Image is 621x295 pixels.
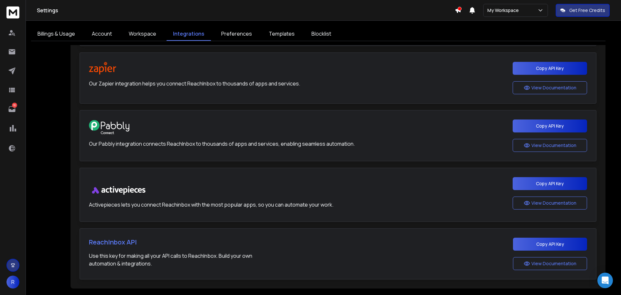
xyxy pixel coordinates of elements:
[89,252,252,267] p: Use this key for making all your API calls to ReachInbox. Build your own automation & integrations.
[89,140,355,148] p: Our Pabbly integration connects ReachInbox to thousands of apps and services, enabling seamless a...
[12,103,17,108] p: 10
[487,7,521,14] p: My Workspace
[6,276,19,289] button: R
[513,238,587,251] button: Copy API Key
[89,238,252,247] h1: ReachInbox API
[513,62,587,75] button: Copy API Key
[89,80,300,87] p: Our Zapier integration helps you connect ReachInbox to thousands of apps and services.
[569,7,605,14] p: Get Free Credits
[262,27,301,41] a: Templates
[85,27,118,41] a: Account
[167,27,211,41] a: Integrations
[556,4,610,17] button: Get Free Credits
[89,201,333,209] p: Activepieces lets you connect Reachinbox with the most popular apps, so you can automate your work.
[305,27,338,41] a: Blocklist
[513,139,587,152] button: View Documentation
[37,6,455,14] h1: Settings
[513,81,587,94] button: View Documentation
[31,27,82,41] a: Billings & Usage
[513,119,587,132] button: Copy API Key
[215,27,258,41] a: Preferences
[597,273,613,288] div: Open Intercom Messenger
[122,27,163,41] a: Workspace
[513,177,587,190] button: Copy API Key
[513,257,587,270] button: View Documentation
[513,197,587,210] button: View Documentation
[5,103,18,116] a: 10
